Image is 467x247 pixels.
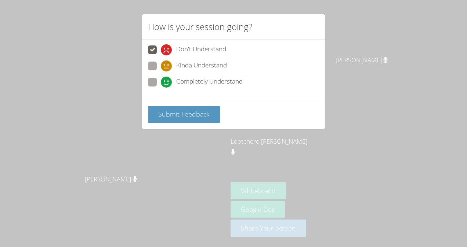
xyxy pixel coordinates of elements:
[148,106,220,123] button: Submit Feedback
[176,77,243,88] span: Completely Understand
[158,110,210,118] span: Submit Feedback
[148,20,252,33] h2: How is your session going?
[176,44,226,55] span: Don't Understand
[176,60,227,71] span: Kinda Understand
